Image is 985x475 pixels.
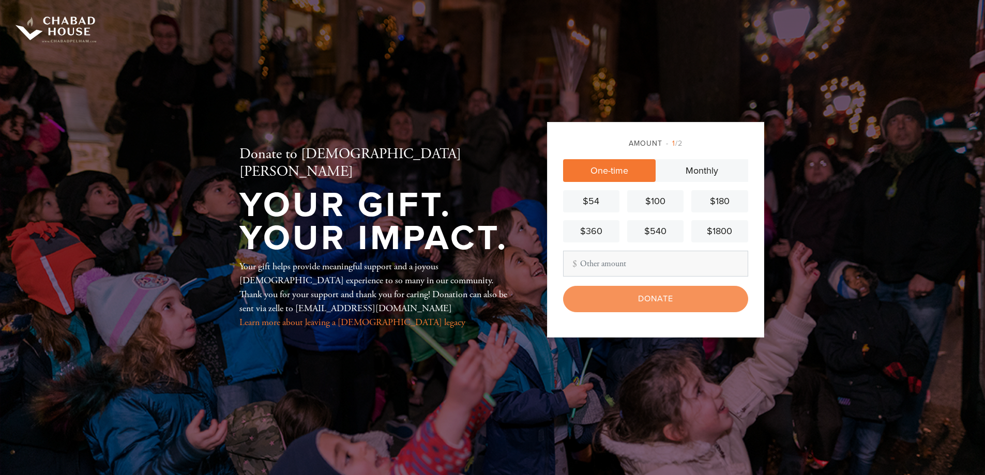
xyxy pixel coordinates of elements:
div: $1800 [695,224,744,238]
a: $180 [691,190,748,212]
h1: Your Gift. Your Impact. [239,189,513,255]
a: $1800 [691,220,748,242]
div: $360 [567,224,615,238]
a: $100 [627,190,684,212]
span: 1 [672,139,675,148]
div: $100 [631,194,679,208]
a: $540 [627,220,684,242]
h2: Donate to [DEMOGRAPHIC_DATA][PERSON_NAME] [239,146,513,180]
a: Learn more about leaving a [DEMOGRAPHIC_DATA] legacy [239,316,465,328]
a: Monthly [656,159,748,182]
div: $540 [631,224,679,238]
input: Other amount [563,251,748,277]
div: Amount [563,138,748,149]
div: $180 [695,194,744,208]
img: chabad%20house%20logo%20white%202_1.png [16,5,96,42]
div: Your gift helps provide meaningful support and a joyous [DEMOGRAPHIC_DATA] experience to so many ... [239,259,513,329]
a: $360 [563,220,619,242]
div: $54 [567,194,615,208]
span: /2 [666,139,683,148]
a: $54 [563,190,619,212]
a: One-time [563,159,656,182]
